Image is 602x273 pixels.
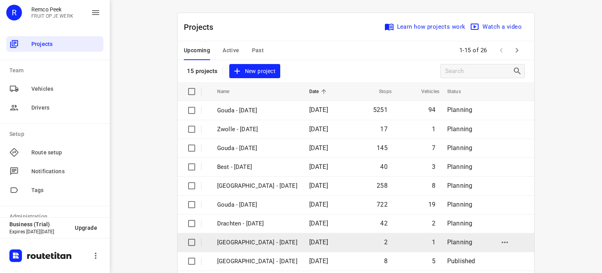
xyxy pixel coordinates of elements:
[217,219,297,228] p: Drachten - [DATE]
[432,220,435,227] span: 2
[432,144,435,152] span: 7
[31,167,100,176] span: Notifications
[309,106,328,114] span: [DATE]
[377,144,388,152] span: 145
[447,238,472,246] span: Planning
[9,213,103,221] p: Administration
[9,229,69,235] p: Expires [DATE][DATE]
[184,46,210,55] span: Upcoming
[217,200,297,209] p: Gouda - [DATE]
[31,85,100,93] span: Vehicles
[447,257,475,265] span: Published
[309,87,329,96] span: Date
[31,40,100,48] span: Projects
[377,182,388,189] span: 258
[309,257,328,265] span: [DATE]
[217,181,297,191] p: [GEOGRAPHIC_DATA] - [DATE]
[509,42,525,58] span: Next Page
[6,81,103,97] div: Vehicles
[309,125,328,133] span: [DATE]
[9,130,103,138] p: Setup
[217,125,297,134] p: Zwolle - Friday
[6,5,22,20] div: R
[432,182,435,189] span: 8
[252,46,264,55] span: Past
[377,201,388,208] span: 722
[447,125,472,133] span: Planning
[75,225,97,231] span: Upgrade
[223,46,239,55] span: Active
[9,221,69,227] p: Business (Trial)
[384,238,388,246] span: 2
[432,238,435,246] span: 1
[69,221,103,235] button: Upgrade
[31,13,73,19] p: FRUIT OP JE WERK
[31,104,100,112] span: Drivers
[217,238,297,247] p: Antwerpen - Thursday
[309,238,328,246] span: [DATE]
[447,106,472,114] span: Planning
[6,100,103,115] div: Drivers
[432,125,435,133] span: 1
[309,144,328,152] span: [DATE]
[31,186,100,194] span: Tags
[456,42,490,59] span: 1-15 of 26
[217,87,240,96] span: Name
[9,66,103,75] p: Team
[445,65,513,77] input: Search projects
[432,257,435,265] span: 5
[369,87,392,96] span: Stops
[447,220,472,227] span: Planning
[31,6,73,13] p: Remco Peek
[447,144,472,152] span: Planning
[184,21,220,33] p: Projects
[31,148,100,157] span: Route setup
[6,145,103,160] div: Route setup
[309,163,328,170] span: [DATE]
[309,220,328,227] span: [DATE]
[380,220,387,227] span: 42
[411,87,439,96] span: Vehicles
[384,257,388,265] span: 8
[447,201,472,208] span: Planning
[187,68,218,75] p: 15 projects
[234,66,276,76] span: New project
[513,66,524,76] div: Search
[217,163,297,172] p: Best - Friday
[493,42,509,58] span: Previous Page
[309,201,328,208] span: [DATE]
[380,163,387,170] span: 40
[432,163,435,170] span: 3
[428,106,435,114] span: 94
[6,182,103,198] div: Tags
[217,106,297,115] p: Gouda - Monday
[380,125,387,133] span: 17
[6,36,103,52] div: Projects
[229,64,280,79] button: New project
[447,163,472,170] span: Planning
[373,106,388,114] span: 5251
[447,87,471,96] span: Status
[217,144,297,153] p: Gouda - [DATE]
[428,201,435,208] span: 19
[6,163,103,179] div: Notifications
[217,257,297,266] p: Gemeente Rotterdam - Thursday
[447,182,472,189] span: Planning
[309,182,328,189] span: [DATE]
